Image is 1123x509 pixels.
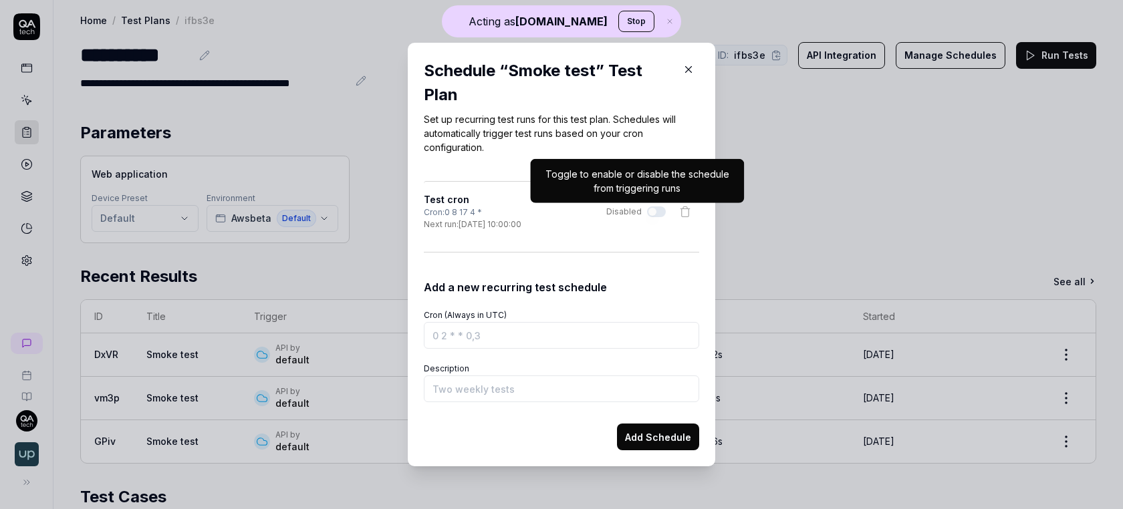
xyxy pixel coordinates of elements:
button: Close Modal [678,59,699,80]
input: 0 2 * * 0,3 [424,322,699,349]
div: Cron: 0 8 17 4 * [424,206,521,218]
button: Disabled [647,206,666,217]
button: Stop [618,11,654,32]
label: Description [424,363,469,373]
h4: Test cron [424,192,521,206]
button: Add Schedule [617,423,699,450]
div: Schedule “ Smoke test ” Test Plan [424,59,672,107]
p: Set up recurring test runs for this test plan. Schedules will automatically trigger test runs bas... [424,112,699,154]
div: Disabled [606,206,642,218]
div: Next run: [DATE] 10:00:00 [424,218,521,230]
div: Add a new recurring test schedule [424,274,699,295]
input: Two weekly tests [424,375,699,402]
label: Cron (Always in UTC) [424,310,507,320]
